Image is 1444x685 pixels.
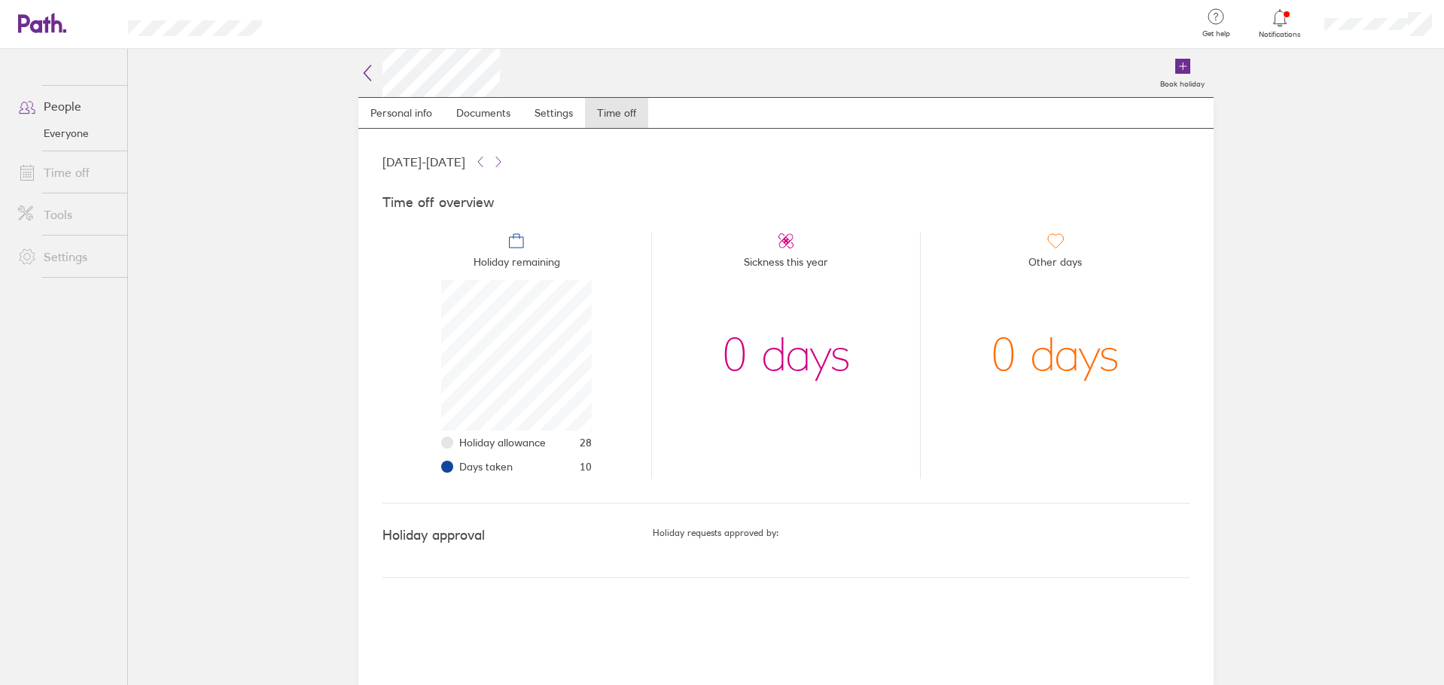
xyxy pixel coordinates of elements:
[744,250,828,280] span: Sickness this year
[358,98,444,128] a: Personal info
[6,157,127,187] a: Time off
[991,280,1120,431] div: 0 days
[653,528,1190,538] h5: Holiday requests approved by:
[382,528,653,543] h4: Holiday approval
[1151,75,1214,89] label: Book holiday
[459,461,513,473] span: Days taken
[1151,49,1214,97] a: Book holiday
[6,242,127,272] a: Settings
[382,155,465,169] span: [DATE] - [DATE]
[522,98,585,128] a: Settings
[6,91,127,121] a: People
[580,437,592,449] span: 28
[1028,250,1082,280] span: Other days
[382,195,1190,211] h4: Time off overview
[585,98,648,128] a: Time off
[1192,29,1241,38] span: Get help
[1256,8,1305,39] a: Notifications
[6,199,127,230] a: Tools
[722,280,851,431] div: 0 days
[444,98,522,128] a: Documents
[459,437,546,449] span: Holiday allowance
[580,461,592,473] span: 10
[474,250,560,280] span: Holiday remaining
[1256,30,1305,39] span: Notifications
[6,121,127,145] a: Everyone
